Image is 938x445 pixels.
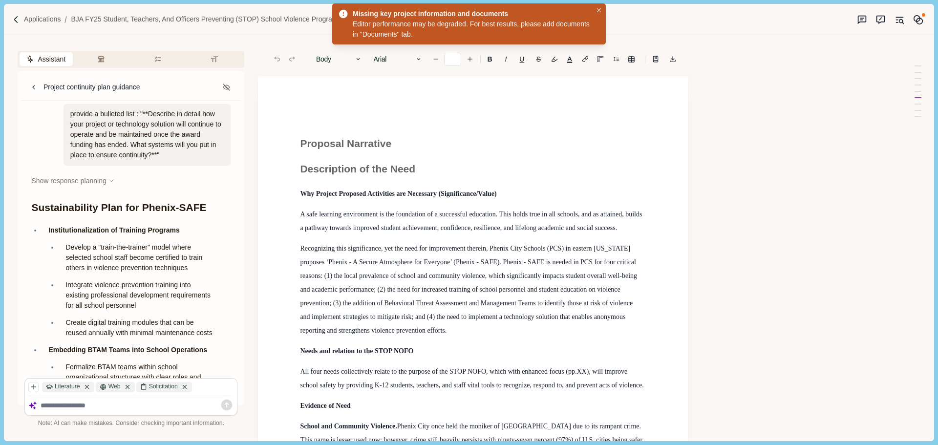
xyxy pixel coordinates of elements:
[609,52,623,66] button: Line height
[300,347,413,355] span: Needs and relation to the STOP NOFO
[300,368,643,389] span: All four needs collectively relate to the purpose of the STOP NOFO, which with enhanced focus (pp...
[531,52,546,66] button: S
[65,280,217,311] p: Integrate violence prevention training into existing professional development requirements for al...
[300,402,350,409] span: Evidence of Need
[300,190,496,197] span: Why Project Proposed Activities are Necessary (Significance/Value)
[96,382,134,392] div: Web
[61,15,71,24] img: Forward slash icon
[536,56,541,63] s: S
[594,5,604,16] button: Close
[488,56,492,63] b: B
[300,211,643,232] span: A safe learning environment is the foundation of a successful education. This holds true in all s...
[71,14,407,24] a: BJA FY25 Student, Teachers, and Officers Preventing (STOP) School Violence Program (O-BJA-2025-17...
[368,52,427,66] button: Arial
[48,346,207,354] strong: Embedding BTAM Teams into School Operations
[65,363,203,391] span: Formalize BTAM teams within school organizational structures with clear roles and responsibilitie...
[65,242,217,273] p: Develop a "train-the-trainer" model where selected school staff become certified to train others ...
[65,318,217,338] p: Create digital training modules that can be reused annually with minimal maintenance costs
[514,52,530,66] button: U
[285,52,299,66] button: Redo
[24,419,237,428] div: Note: AI can make mistakes. Consider checking important information.
[64,104,231,166] div: provide a bulleted list : "**Describe in detail how your project or technology solution will cont...
[38,54,65,64] span: Assistant
[649,52,662,66] button: Line height
[353,9,589,19] div: Missing key project information and documents
[429,52,443,66] button: Decrease font size
[300,138,391,149] span: Proposal Narrative
[43,82,140,92] div: Project continuity plan guidance
[300,163,415,174] span: Description of the Need
[12,15,21,24] img: Forward slash icon
[499,52,512,66] button: I
[594,52,607,66] button: Adjust margins
[311,52,367,66] button: Body
[42,382,94,392] div: Literature
[31,200,231,215] h1: Sustainability Plan for Phenix-SAFE
[519,56,524,63] u: U
[353,19,592,40] div: Editor performance may be degraded. For best results, please add documents in "Documents" tab.
[24,14,61,24] a: Applications
[300,245,639,334] span: Recognizing this significance, yet the need for improvement therein, Phenix City Schools (PCS) in...
[624,52,638,66] button: Line height
[300,423,397,430] span: School and Community Violence.
[48,226,179,234] strong: Institutionalization of Training Programs
[270,52,284,66] button: Undo
[505,56,507,63] i: I
[482,52,497,66] button: B
[136,382,192,392] div: Solicitation
[31,176,106,186] span: Show response planning
[463,52,477,66] button: Increase font size
[666,52,680,66] button: Export to docx
[578,52,592,66] button: Line height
